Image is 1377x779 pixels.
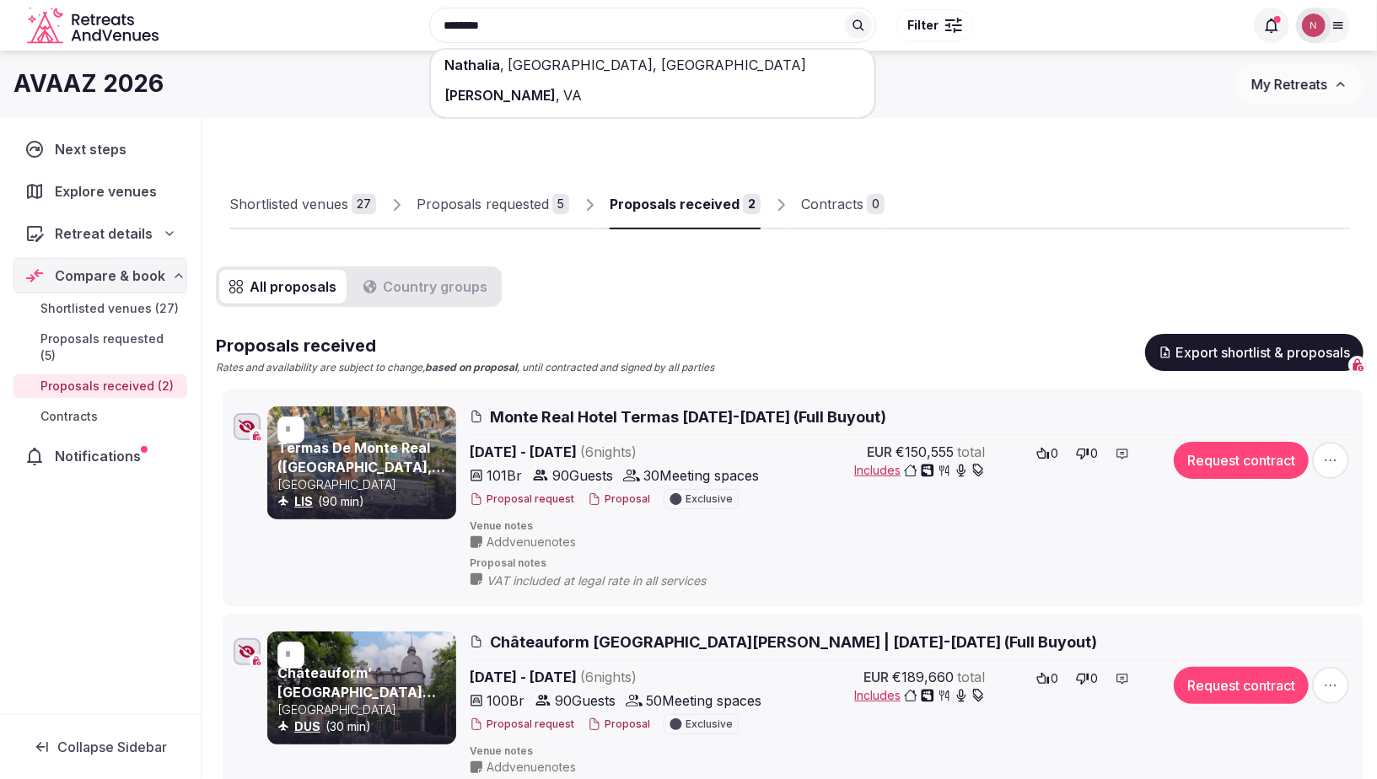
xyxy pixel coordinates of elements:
[1071,442,1104,465] button: 0
[470,667,766,687] span: [DATE] - [DATE]
[487,572,740,589] span: VAT included at legal rate in all services
[444,56,500,73] span: Nathalia
[686,719,733,729] span: Exclusive
[867,442,892,462] span: EUR
[27,7,162,45] a: Visit the homepage
[40,408,98,425] span: Contracts
[1031,442,1064,465] button: 0
[896,9,973,41] button: Filter
[57,739,167,755] span: Collapse Sidebar
[504,56,806,73] span: [GEOGRAPHIC_DATA], [GEOGRAPHIC_DATA]
[277,476,453,493] p: [GEOGRAPHIC_DATA]
[743,194,761,214] div: 2
[487,690,524,711] span: 100 Br
[907,17,939,34] span: Filter
[425,361,517,373] strong: based on proposal
[470,556,1353,571] span: Proposal notes
[277,493,453,510] div: (90 min)
[55,446,148,466] span: Notifications
[13,327,187,368] a: Proposals requested (5)
[552,194,569,214] div: 5
[13,728,187,766] button: Collapse Sidebar
[896,442,954,462] span: €150,555
[470,519,1353,534] span: Venue notes
[229,194,348,214] div: Shortlisted venues
[40,330,180,364] span: Proposals requested (5)
[470,717,574,732] button: Proposal request
[13,405,187,428] a: Contracts
[487,759,576,776] span: Add venue notes
[444,87,556,104] span: [PERSON_NAME]
[13,67,164,100] h1: AVAAZ 2026
[490,406,886,427] span: Monte Real Hotel Termas [DATE]-[DATE] (Full Buyout)
[13,438,187,474] a: Notifications
[552,465,613,486] span: 90 Guests
[1145,334,1364,371] button: Export shortlist & proposals
[686,494,733,504] span: Exclusive
[1052,670,1059,687] span: 0
[854,687,985,704] button: Includes
[277,439,445,494] a: Termas De Monte Real ([GEOGRAPHIC_DATA], Termas, Spa)
[580,443,637,460] span: ( 6 night s )
[646,690,761,711] span: 50 Meeting spaces
[854,462,985,479] button: Includes
[1031,667,1064,690] button: 0
[643,465,759,486] span: 30 Meeting spaces
[13,132,187,167] a: Next steps
[1302,13,1326,37] img: Nathalia Bilotti
[1174,442,1309,479] button: Request contract
[555,690,616,711] span: 90 Guests
[801,180,885,229] a: Contracts0
[957,442,985,462] span: total
[55,266,165,286] span: Compare & book
[417,180,569,229] a: Proposals requested5
[277,664,436,719] a: Châteauform’ [GEOGRAPHIC_DATA][PERSON_NAME]
[216,361,714,375] p: Rates and availability are subject to change, , until contracted and signed by all parties
[801,194,863,214] div: Contracts
[588,492,650,507] button: Proposal
[40,378,174,395] span: Proposals received (2)
[470,744,1353,759] span: Venue notes
[1235,63,1364,105] button: My Retreats
[55,223,153,244] span: Retreat details
[277,701,453,718] p: [GEOGRAPHIC_DATA]
[1174,667,1309,704] button: Request contract
[490,631,1097,653] span: Châteauform [GEOGRAPHIC_DATA][PERSON_NAME] | [DATE]-[DATE] (Full Buyout)
[892,667,954,687] span: €189,660
[353,270,498,304] button: Country groups
[417,194,549,214] div: Proposals requested
[1251,76,1327,93] span: My Retreats
[957,667,985,687] span: total
[1071,667,1104,690] button: 0
[13,174,187,209] a: Explore venues
[277,718,453,735] div: (30 min)
[487,534,576,551] span: Add venue notes
[352,194,376,214] div: 27
[588,717,650,732] button: Proposal
[431,50,874,80] div: ,
[1091,445,1099,462] span: 0
[610,180,761,229] a: Proposals received2
[1052,445,1059,462] span: 0
[229,180,376,229] a: Shortlisted venues27
[1091,670,1099,687] span: 0
[470,492,574,507] button: Proposal request
[294,719,320,733] a: DUS
[219,270,347,304] button: All proposals
[610,194,740,214] div: Proposals received
[13,297,187,320] a: Shortlisted venues (27)
[294,494,313,508] a: LIS
[580,669,637,685] span: ( 6 night s )
[560,87,582,104] span: VA
[431,80,874,110] div: ,
[13,374,187,398] a: Proposals received (2)
[55,139,133,159] span: Next steps
[216,334,714,357] h2: Proposals received
[470,442,766,462] span: [DATE] - [DATE]
[867,194,885,214] div: 0
[40,300,179,317] span: Shortlisted venues (27)
[27,7,162,45] svg: Retreats and Venues company logo
[863,667,889,687] span: EUR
